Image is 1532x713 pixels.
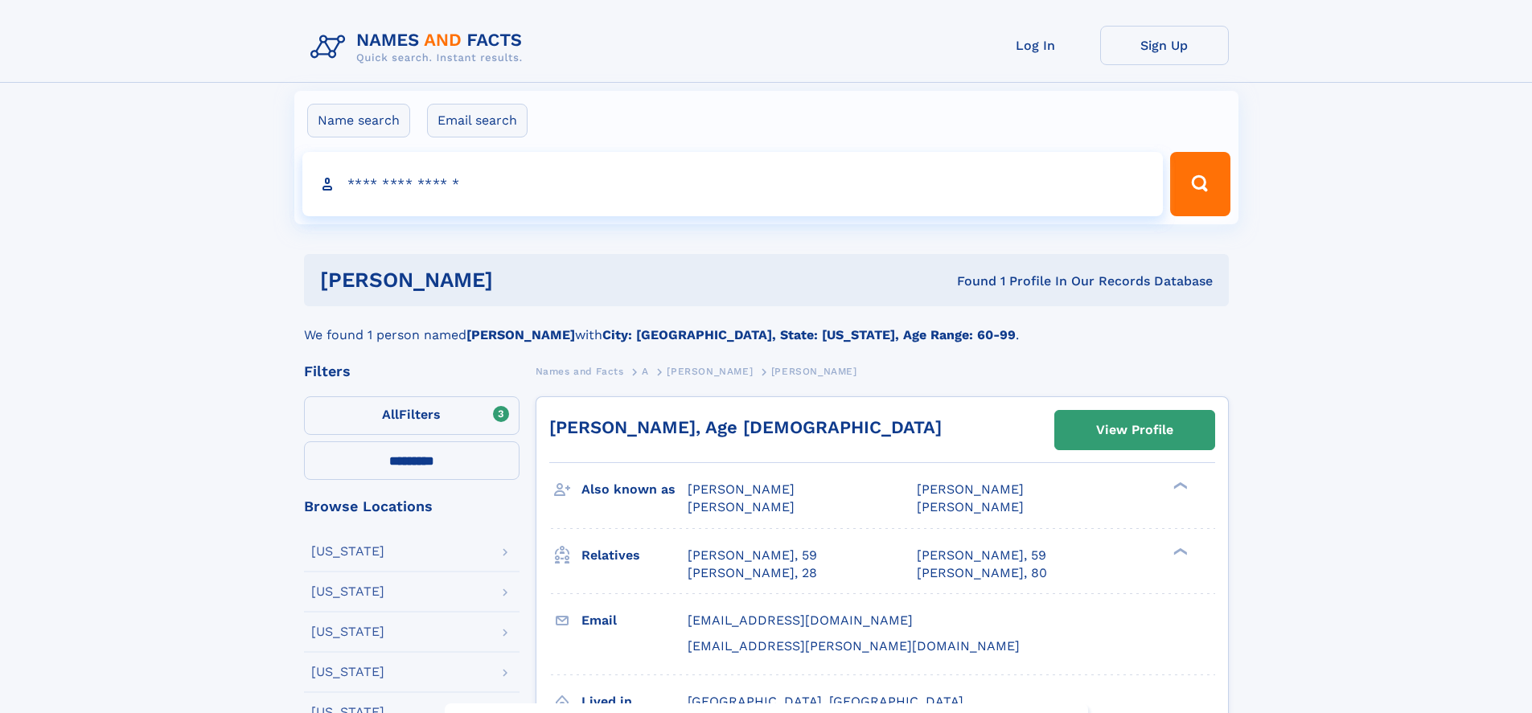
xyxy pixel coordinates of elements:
[688,613,913,628] span: [EMAIL_ADDRESS][DOMAIN_NAME]
[725,272,1213,290] div: Found 1 Profile In Our Records Database
[667,366,753,377] span: [PERSON_NAME]
[304,396,520,435] label: Filters
[311,585,384,598] div: [US_STATE]
[581,542,688,569] h3: Relatives
[536,361,624,381] a: Names and Facts
[549,417,942,437] a: [PERSON_NAME], Age [DEMOGRAPHIC_DATA]
[304,306,1229,345] div: We found 1 person named with .
[688,547,817,564] a: [PERSON_NAME], 59
[917,564,1047,582] a: [PERSON_NAME], 80
[1169,546,1189,556] div: ❯
[304,26,536,69] img: Logo Names and Facts
[917,547,1046,564] a: [PERSON_NAME], 59
[642,361,649,381] a: A
[1096,412,1173,449] div: View Profile
[427,104,528,137] label: Email search
[771,366,857,377] span: [PERSON_NAME]
[1055,411,1214,449] a: View Profile
[466,327,575,342] b: [PERSON_NAME]
[302,152,1164,216] input: search input
[311,545,384,558] div: [US_STATE]
[688,638,1020,654] span: [EMAIL_ADDRESS][PERSON_NAME][DOMAIN_NAME]
[917,481,1024,497] span: [PERSON_NAME]
[688,481,795,497] span: [PERSON_NAME]
[688,694,963,709] span: [GEOGRAPHIC_DATA], [GEOGRAPHIC_DATA]
[311,666,384,678] div: [US_STATE]
[1169,481,1189,491] div: ❯
[667,361,753,381] a: [PERSON_NAME]
[382,407,399,422] span: All
[1170,152,1230,216] button: Search Button
[602,327,1016,342] b: City: [GEOGRAPHIC_DATA], State: [US_STATE], Age Range: 60-99
[320,270,725,290] h1: [PERSON_NAME]
[581,607,688,634] h3: Email
[688,499,795,514] span: [PERSON_NAME]
[311,625,384,638] div: [US_STATE]
[304,364,520,379] div: Filters
[971,26,1100,65] a: Log In
[304,499,520,514] div: Browse Locations
[581,476,688,503] h3: Also known as
[1100,26,1229,65] a: Sign Up
[642,366,649,377] span: A
[688,564,817,582] a: [PERSON_NAME], 28
[307,104,410,137] label: Name search
[917,499,1024,514] span: [PERSON_NAME]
